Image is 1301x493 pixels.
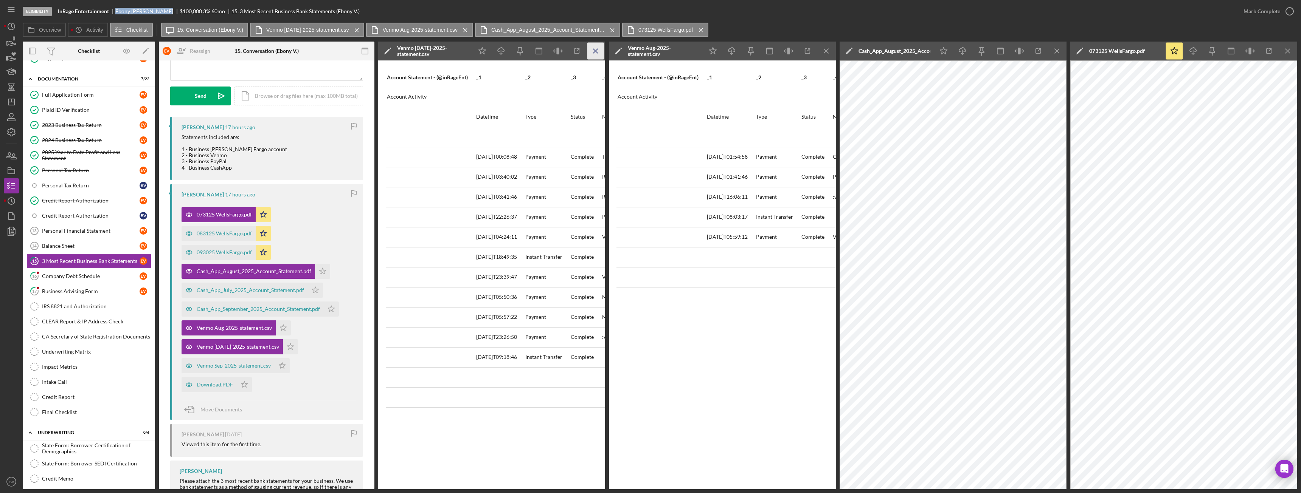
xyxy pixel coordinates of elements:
div: E V [140,257,147,265]
div: Complete [571,174,594,180]
div: 3 Most Recent Business Bank Statements [42,258,140,264]
div: Instant Transfer [525,254,562,260]
div: 093025 WellsFargo.pdf [197,249,252,255]
a: 153 Most Recent Business Bank StatementsEV [26,253,151,269]
label: Cash_App_August_2025_Account_Statement.pdf [491,27,605,33]
div: IRS 8821 and Authorization [42,303,151,309]
a: Personal Tax ReturnEV [26,163,151,178]
button: 083125 WellsFargo.pdf [182,226,271,241]
time: 2025-10-15 04:02 [225,124,255,130]
div: _1 [707,74,712,80]
div: Violinist [602,234,622,240]
button: Venmo [DATE]-2025-statement.csv [182,339,298,354]
tspan: 17 [32,289,37,294]
div: [DATE]T18:49:35 [476,254,517,260]
div: Credit Report Authorization [42,198,140,204]
div: Payment [525,174,546,180]
button: Checklist [110,23,153,37]
span: $100,000 [180,8,202,14]
div: Account Statement - (@inRageEnt) [387,74,468,80]
a: Credit Report [26,389,151,405]
div: E V [140,167,147,174]
div: [PERSON_NAME] [182,124,224,130]
div: Cash_App_July_2025_Account_Statement.pdf [197,287,304,293]
button: Move Documents [182,400,250,419]
a: Final Checklist [26,405,151,420]
div: Status [571,114,585,120]
div: Production, Mix, and master [602,214,669,220]
label: 15. Conversation (Ebony V.) [177,27,244,33]
div: 2025 Year to Date Profit and Loss Statement [42,149,140,161]
div: Reimbursement for travel to inRage [DATE] [602,194,703,200]
div: Complete [801,234,824,240]
a: 2024 Business Tax ReturnEV [26,133,151,148]
a: Eligibility Criteria MetEV [26,51,151,66]
div: [DATE]T05:59:12 [707,234,748,240]
div: CLEAR Report & IP Address Check [42,318,151,325]
div: Statements included are: 1 - Business [PERSON_NAME] Fargo account 2 - Business Venmo 3 - Business... [182,134,287,171]
div: State Form: Borrower SEDI Certification [42,461,151,467]
div: Cash_App_August_2025_Account_Statement.pdf [197,268,311,274]
div: 2023 Business Tax Return [42,122,140,128]
tspan: 13 [32,229,36,233]
button: Cash_App_August_2025_Account_Statement.pdf [475,23,620,37]
div: CA Secretary of State Registration Documents [42,334,151,340]
div: Final Checklist [42,409,151,415]
div: Cash_App_September_2025_Account_Statement.pdf [197,306,320,312]
button: Cash_App_September_2025_Account_Statement.pdf [182,301,339,317]
div: _4 [602,74,607,80]
div: Instant Transfer [756,214,793,220]
div: E V [140,197,147,204]
button: Venmo Aug-2025-statement.csv [182,320,291,335]
a: Credit Report AuthorizationEV [26,193,151,208]
div: [DATE]T22:26:37 [476,214,517,220]
div: Note [602,114,614,120]
button: Download.PDF [182,377,252,392]
div: E V [140,272,147,280]
div: [DATE]T04:24:11 [476,234,517,240]
a: 13Personal Financial StatementEV [26,223,151,238]
div: Payment [525,274,546,280]
a: CA Secretary of State Registration Documents [26,329,151,344]
div: Complete [571,274,594,280]
div: Parking - The Whisky - Nyah [833,174,899,180]
div: Complete [571,354,594,360]
div: Complete [801,154,824,160]
div: Underwriting [38,430,130,435]
div: Violin virtuoso creating [DATE] for [PERSON_NAME] of [GEOGRAPHIC_DATA] 🎉 🎻 [833,234,1034,240]
a: 17Business Advising FormEV [26,284,151,299]
a: 2025 Year to Date Profit and Loss StatementEV [26,148,151,163]
div: 0 / 6 [136,430,149,435]
label: Overview [39,27,61,33]
a: Full Application FormEV [26,87,151,102]
div: E V [140,227,147,235]
div: Payment [756,234,777,240]
a: Intake Call [26,374,151,389]
div: Cash_App_August_2025_Account_Statement.pdf [859,48,930,54]
div: Complete [571,214,594,220]
div: :venmo_dollar: [833,194,868,200]
div: Payment [525,154,546,160]
button: Activity [68,23,108,37]
label: Venmo [DATE]-2025-statement.csv [266,27,349,33]
div: [DATE]T16:06:11 [707,194,748,200]
div: Company Debt Schedule [42,273,140,279]
div: Complete [571,254,594,260]
div: :venmo_dollar: [602,334,637,340]
tspan: 14 [32,244,37,248]
div: Payment [525,214,546,220]
div: Complete [571,314,594,320]
div: Ebony [PERSON_NAME] [115,8,180,14]
div: Datetime [476,114,498,120]
div: Complete [571,154,594,160]
div: Complete [571,334,594,340]
div: Mark Complete [1244,4,1280,19]
div: [DATE]T05:57:22 [476,314,517,320]
div: 7 / 22 [136,77,149,81]
div: Plaid ID Verification [42,107,140,113]
div: [DATE]T08:03:17 [707,214,748,220]
div: Open Intercom Messenger [1275,460,1293,478]
div: B V [140,182,147,189]
div: _2 [756,74,761,80]
a: CLEAR Report & IP Address Check [26,314,151,329]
